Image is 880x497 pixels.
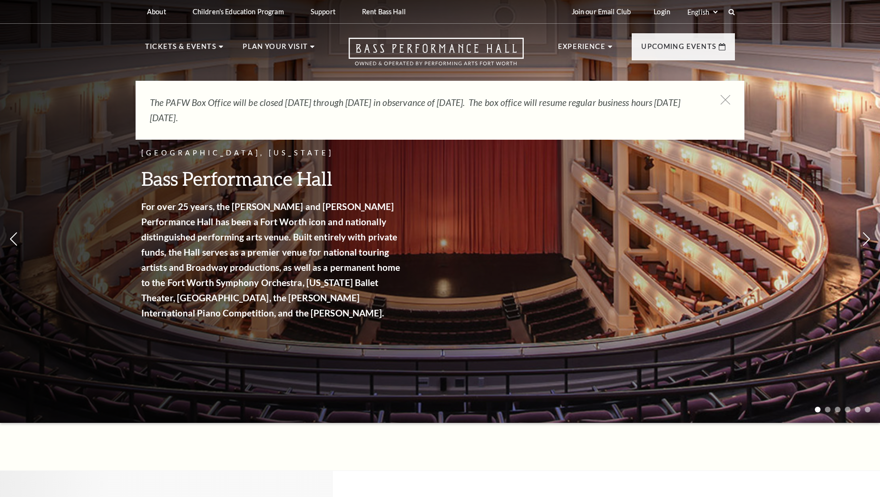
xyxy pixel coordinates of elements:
p: Children's Education Program [193,8,284,16]
p: Rent Bass Hall [362,8,406,16]
h3: Bass Performance Hall [141,166,403,191]
strong: For over 25 years, the [PERSON_NAME] and [PERSON_NAME] Performance Hall has been a Fort Worth ico... [141,201,400,318]
p: [GEOGRAPHIC_DATA], [US_STATE] [141,147,403,159]
p: Plan Your Visit [243,41,308,58]
p: Upcoming Events [641,41,716,58]
p: Tickets & Events [145,41,216,58]
em: The PAFW Box Office will be closed [DATE] through [DATE] in observance of [DATE]. The box office ... [150,97,680,123]
p: About [147,8,166,16]
p: Support [311,8,335,16]
p: Experience [558,41,606,58]
select: Select: [685,8,719,17]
